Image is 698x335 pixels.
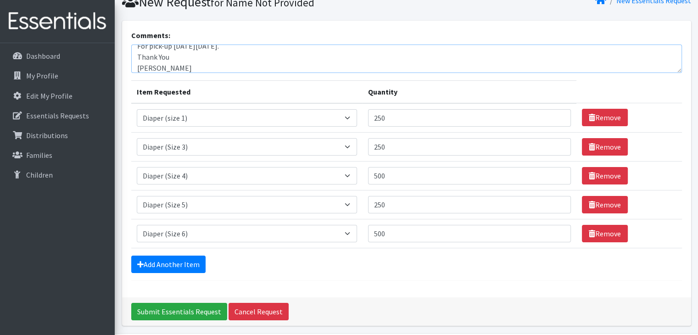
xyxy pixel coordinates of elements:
a: Add Another Item [131,256,206,273]
a: Essentials Requests [4,106,111,125]
a: Remove [582,109,628,126]
label: Comments: [131,30,170,41]
p: My Profile [26,71,58,80]
p: Families [26,151,52,160]
input: Submit Essentials Request [131,303,227,320]
p: Distributions [26,131,68,140]
th: Item Requested [131,80,363,103]
a: Edit My Profile [4,87,111,105]
p: Dashboard [26,51,60,61]
a: Cancel Request [229,303,289,320]
p: Children [26,170,53,179]
a: Dashboard [4,47,111,65]
a: Distributions [4,126,111,145]
p: Essentials Requests [26,111,89,120]
img: HumanEssentials [4,6,111,37]
a: Remove [582,138,628,156]
a: Remove [582,167,628,184]
a: Families [4,146,111,164]
p: Edit My Profile [26,91,73,100]
a: My Profile [4,67,111,85]
a: Remove [582,225,628,242]
a: Children [4,166,111,184]
th: Quantity [363,80,576,103]
a: Remove [582,196,628,213]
